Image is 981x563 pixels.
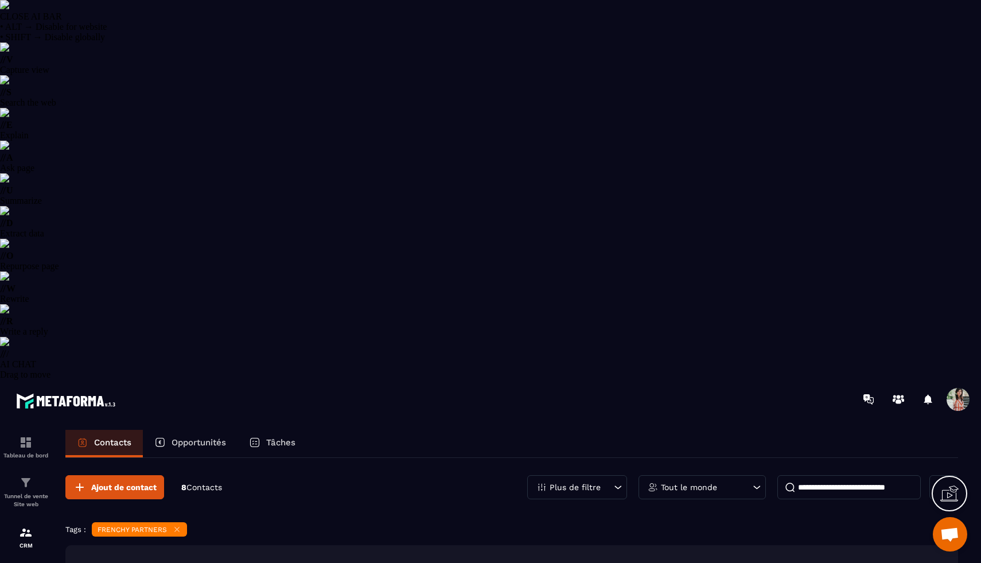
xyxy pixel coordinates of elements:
img: formation [19,436,33,449]
p: Opportunités [172,437,226,448]
a: Contacts [65,430,143,457]
a: formationformationTunnel de vente Site web [3,467,49,517]
p: Contacts [94,437,131,448]
span: Ajout de contact [91,482,157,493]
p: Tout le monde [661,483,717,491]
p: Tâches [266,437,295,448]
a: Tâches [238,430,307,457]
p: Tags : [65,525,86,534]
a: formationformationTableau de bord [3,427,49,467]
span: Contacts [186,483,222,492]
img: formation [19,526,33,539]
img: logo [16,390,119,411]
p: Plus de filtre [550,483,601,491]
img: formation [19,476,33,490]
p: 8 [181,482,222,493]
a: formationformationCRM [3,517,49,557]
button: Ajout de contact [65,475,164,499]
p: CRM [3,542,49,549]
a: Opportunités [143,430,238,457]
div: Ouvrir le chat [933,517,967,552]
p: FRENCHY PARTNERS [98,526,167,534]
p: Tunnel de vente Site web [3,492,49,508]
p: Tableau de bord [3,452,49,459]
